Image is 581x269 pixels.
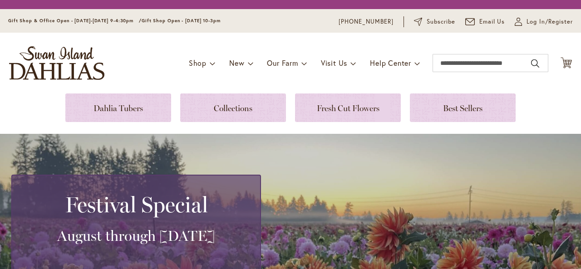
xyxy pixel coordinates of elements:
[531,56,539,71] button: Search
[414,17,455,26] a: Subscribe
[427,17,455,26] span: Subscribe
[527,17,573,26] span: Log In/Register
[465,17,505,26] a: Email Us
[515,17,573,26] a: Log In/Register
[9,46,104,80] a: store logo
[479,17,505,26] span: Email Us
[8,18,142,24] span: Gift Shop & Office Open - [DATE]-[DATE] 9-4:30pm /
[370,58,411,68] span: Help Center
[142,18,221,24] span: Gift Shop Open - [DATE] 10-3pm
[23,227,249,245] h3: August through [DATE]
[229,58,244,68] span: New
[189,58,207,68] span: Shop
[321,58,347,68] span: Visit Us
[267,58,298,68] span: Our Farm
[339,17,394,26] a: [PHONE_NUMBER]
[23,192,249,217] h2: Festival Special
